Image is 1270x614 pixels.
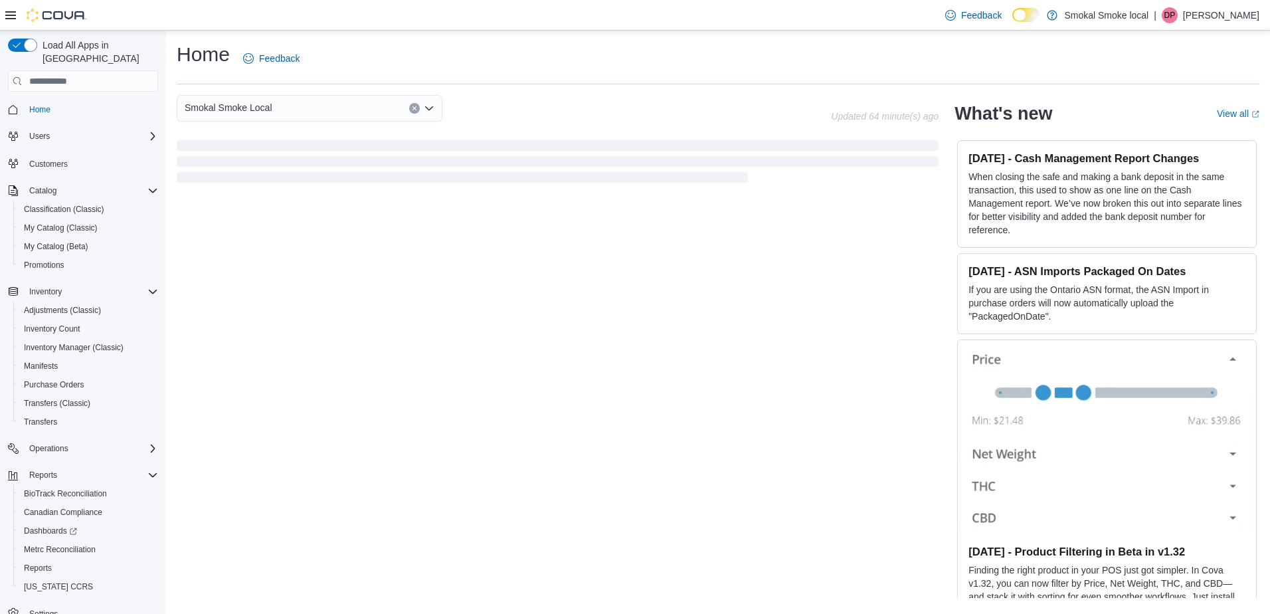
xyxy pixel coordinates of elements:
[409,103,420,114] button: Clear input
[19,504,158,520] span: Canadian Compliance
[19,395,158,411] span: Transfers (Classic)
[19,201,110,217] a: Classification (Classic)
[24,342,124,353] span: Inventory Manager (Classic)
[19,302,106,318] a: Adjustments (Classic)
[19,579,158,595] span: Washington CCRS
[24,467,62,483] button: Reports
[24,563,52,573] span: Reports
[24,204,104,215] span: Classification (Classic)
[13,338,163,357] button: Inventory Manager (Classic)
[27,9,86,22] img: Cova
[24,361,58,371] span: Manifests
[19,504,108,520] a: Canadian Compliance
[19,579,98,595] a: [US_STATE] CCRS
[29,131,50,142] span: Users
[29,185,56,196] span: Catalog
[19,358,158,374] span: Manifests
[24,128,158,144] span: Users
[24,241,88,252] span: My Catalog (Beta)
[24,324,80,334] span: Inventory Count
[968,152,1245,165] h3: [DATE] - Cash Management Report Changes
[13,484,163,503] button: BioTrack Reconciliation
[954,103,1052,124] h2: What's new
[1183,7,1259,23] p: [PERSON_NAME]
[19,220,158,236] span: My Catalog (Classic)
[13,219,163,237] button: My Catalog (Classic)
[424,103,434,114] button: Open list of options
[24,102,56,118] a: Home
[13,375,163,394] button: Purchase Orders
[3,181,163,200] button: Catalog
[13,357,163,375] button: Manifests
[19,340,129,356] a: Inventory Manager (Classic)
[24,284,158,300] span: Inventory
[19,257,70,273] a: Promotions
[24,507,102,518] span: Canadian Compliance
[19,560,158,576] span: Reports
[19,239,158,255] span: My Catalog (Beta)
[19,321,158,337] span: Inventory Count
[1162,7,1178,23] div: Devin Peters
[19,414,158,430] span: Transfers
[13,503,163,522] button: Canadian Compliance
[940,2,1007,29] a: Feedback
[24,581,93,592] span: [US_STATE] CCRS
[19,542,158,558] span: Metrc Reconciliation
[24,183,158,199] span: Catalog
[19,542,101,558] a: Metrc Reconciliation
[37,39,158,65] span: Load All Apps in [GEOGRAPHIC_DATA]
[1251,110,1259,118] svg: External link
[24,284,67,300] button: Inventory
[1012,8,1040,22] input: Dark Mode
[24,467,158,483] span: Reports
[3,153,163,173] button: Customers
[177,41,230,68] h1: Home
[24,183,62,199] button: Catalog
[29,104,50,115] span: Home
[19,414,62,430] a: Transfers
[24,379,84,390] span: Purchase Orders
[19,201,158,217] span: Classification (Classic)
[29,443,68,454] span: Operations
[19,523,158,539] span: Dashboards
[24,101,158,118] span: Home
[24,223,98,233] span: My Catalog (Classic)
[24,488,107,499] span: BioTrack Reconciliation
[24,417,57,427] span: Transfers
[177,143,939,185] span: Loading
[3,466,163,484] button: Reports
[968,170,1245,237] p: When closing the safe and making a bank deposit in the same transaction, this used to show as one...
[24,260,64,270] span: Promotions
[1154,7,1156,23] p: |
[19,486,112,502] a: BioTrack Reconciliation
[3,439,163,458] button: Operations
[238,45,305,72] a: Feedback
[19,560,57,576] a: Reports
[13,522,163,540] a: Dashboards
[831,111,939,122] p: Updated 64 minute(s) ago
[13,577,163,596] button: [US_STATE] CCRS
[13,320,163,338] button: Inventory Count
[1064,7,1148,23] p: Smokal Smoke local
[968,264,1245,278] h3: [DATE] - ASN Imports Packaged On Dates
[19,377,90,393] a: Purchase Orders
[19,523,82,539] a: Dashboards
[13,394,163,413] button: Transfers (Classic)
[19,321,86,337] a: Inventory Count
[24,441,74,457] button: Operations
[19,358,63,374] a: Manifests
[19,395,96,411] a: Transfers (Classic)
[19,377,158,393] span: Purchase Orders
[13,559,163,577] button: Reports
[24,441,158,457] span: Operations
[24,544,96,555] span: Metrc Reconciliation
[968,283,1245,323] p: If you are using the Ontario ASN format, the ASN Import in purchase orders will now automatically...
[19,302,158,318] span: Adjustments (Classic)
[1164,7,1176,23] span: DP
[19,220,103,236] a: My Catalog (Classic)
[968,545,1245,558] h3: [DATE] - Product Filtering in Beta in v1.32
[19,239,94,255] a: My Catalog (Beta)
[24,128,55,144] button: Users
[24,305,101,316] span: Adjustments (Classic)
